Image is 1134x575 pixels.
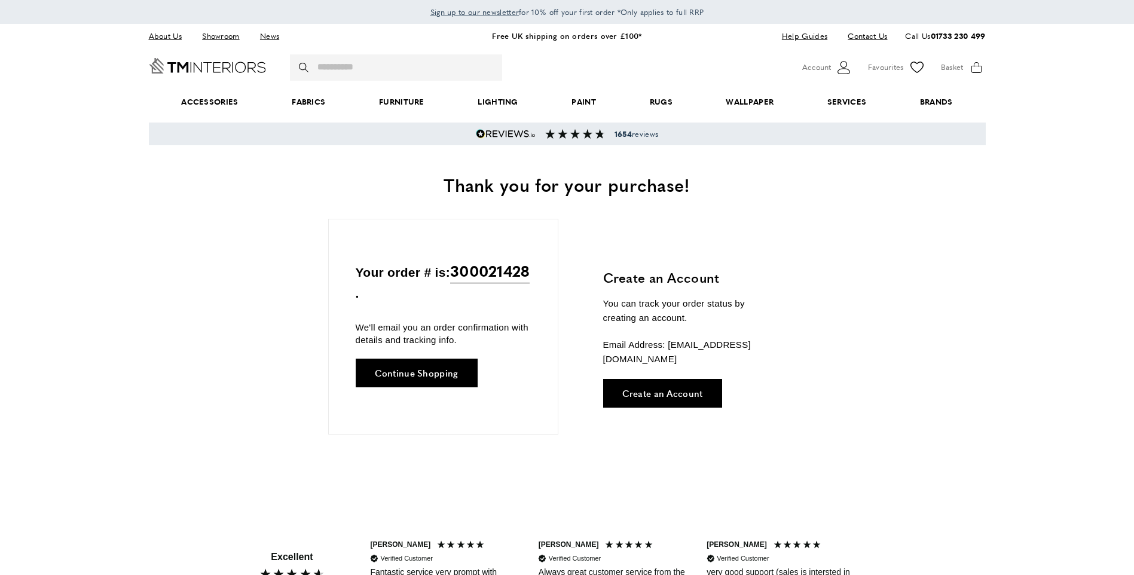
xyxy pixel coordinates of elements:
a: Showroom [193,28,248,44]
a: 01733 230 499 [931,30,986,41]
span: Favourites [868,61,904,74]
a: Furniture [352,84,451,120]
a: News [251,28,288,44]
div: [PERSON_NAME] [539,540,599,550]
p: You can track your order status by creating an account. [603,296,780,325]
a: Wallpaper [699,84,800,120]
span: for 10% off your first order *Only applies to full RRP [430,7,704,17]
div: Excellent [271,550,313,564]
a: Lighting [451,84,545,120]
img: Reviews.io 5 stars [476,129,536,139]
span: Account [802,61,831,74]
p: Call Us [905,30,985,42]
a: About Us [149,28,191,44]
img: Reviews section [545,129,605,139]
div: Verified Customer [381,554,433,563]
a: Favourites [868,59,926,77]
span: reviews [615,129,658,139]
button: Search [299,54,311,81]
span: Thank you for your purchase! [444,172,690,197]
p: Email Address: [EMAIL_ADDRESS][DOMAIN_NAME] [603,338,780,366]
a: Services [800,84,893,120]
span: Create an Account [622,389,703,397]
strong: 1654 [615,129,632,139]
a: Create an Account [603,379,722,408]
span: Sign up to our newsletter [430,7,519,17]
div: 5 Stars [773,540,825,552]
a: Brands [893,84,979,120]
span: 300021428 [450,259,530,283]
div: [PERSON_NAME] [707,540,767,550]
a: Rugs [623,84,699,120]
a: Help Guides [773,28,836,44]
p: Your order # is: . [356,259,531,304]
span: Continue Shopping [375,368,459,377]
a: Contact Us [839,28,887,44]
a: Free UK shipping on orders over £100* [492,30,641,41]
div: 5 Stars [436,540,488,552]
a: Continue Shopping [356,359,478,387]
a: Paint [545,84,623,120]
div: 5 Stars [604,540,656,552]
a: Sign up to our newsletter [430,6,519,18]
span: Accessories [154,84,265,120]
div: [PERSON_NAME] [371,540,431,550]
a: Fabrics [265,84,352,120]
p: We'll email you an order confirmation with details and tracking info. [356,321,531,346]
div: Verified Customer [549,554,601,563]
a: Go to Home page [149,58,266,74]
h3: Create an Account [603,268,780,287]
div: Verified Customer [717,554,769,563]
button: Customer Account [802,59,853,77]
